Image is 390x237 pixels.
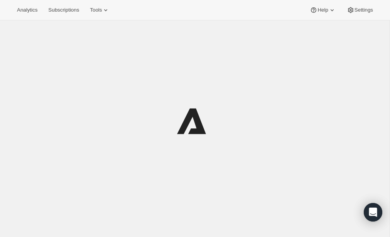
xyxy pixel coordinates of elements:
span: Help [317,7,328,13]
button: Analytics [12,5,42,15]
button: Subscriptions [44,5,84,15]
span: Settings [355,7,373,13]
span: Tools [90,7,102,13]
span: Subscriptions [48,7,79,13]
button: Help [305,5,340,15]
div: Open Intercom Messenger [364,203,382,222]
span: Analytics [17,7,37,13]
button: Tools [85,5,114,15]
button: Settings [342,5,378,15]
